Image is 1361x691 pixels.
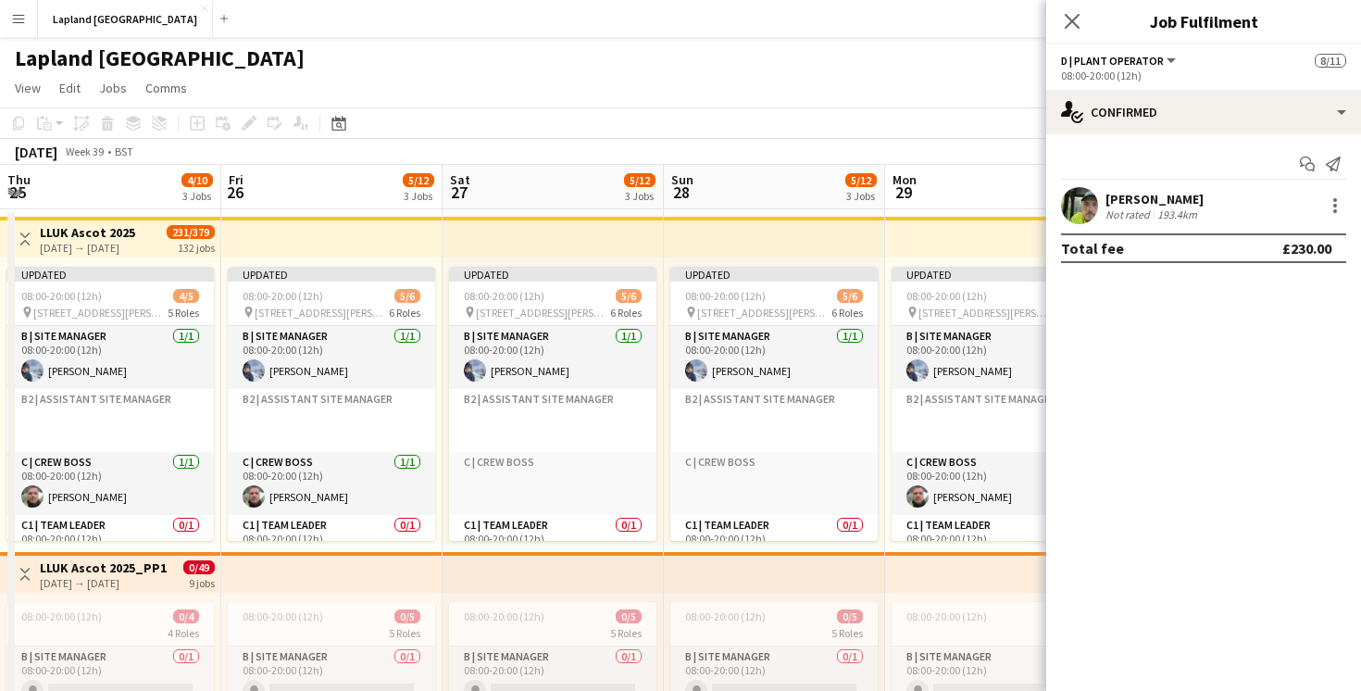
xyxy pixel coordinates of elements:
[1105,207,1154,221] div: Not rated
[7,76,48,100] a: View
[145,80,187,96] span: Comms
[173,289,199,303] span: 4/5
[464,289,544,303] span: 08:00-20:00 (12h)
[685,289,766,303] span: 08:00-20:00 (12h)
[61,144,107,158] span: Week 39
[831,306,863,320] span: 6 Roles
[403,173,434,187] span: 5/12
[21,289,102,303] span: 08:00-20:00 (12h)
[52,76,88,100] a: Edit
[624,173,656,187] span: 5/12
[906,609,987,623] span: 08:00-20:00 (12h)
[464,609,544,623] span: 08:00-20:00 (12h)
[616,289,642,303] span: 5/6
[449,267,656,282] div: Updated
[670,267,878,541] app-job-card: Updated08:00-20:00 (12h)5/6 [STREET_ADDRESS][PERSON_NAME]6 RolesB | Site Manager1/108:00-20:00 (1...
[115,144,133,158] div: BST
[138,76,194,100] a: Comms
[15,80,41,96] span: View
[892,515,1099,578] app-card-role: C1 | Team Leader0/108:00-20:00 (12h)
[1061,54,1179,68] button: D | Plant Operator
[183,560,215,574] span: 0/49
[1154,207,1201,221] div: 193.4km
[449,389,656,452] app-card-role-placeholder: B2 | Assistant Site Manager
[906,289,987,303] span: 08:00-20:00 (12h)
[182,189,212,203] div: 3 Jobs
[178,239,215,255] div: 132 jobs
[243,609,323,623] span: 08:00-20:00 (12h)
[625,189,655,203] div: 3 Jobs
[892,267,1099,541] app-job-card: Updated08:00-20:00 (12h)9/11 [STREET_ADDRESS][PERSON_NAME]11 RolesB | Site Manager1/108:00-20:00 ...
[616,609,642,623] span: 0/5
[697,306,831,320] span: [STREET_ADDRESS][PERSON_NAME]
[685,609,766,623] span: 08:00-20:00 (12h)
[610,306,642,320] span: 6 Roles
[1046,90,1361,134] div: Confirmed
[6,267,214,541] app-job-card: Updated08:00-20:00 (12h)4/5 [STREET_ADDRESS][PERSON_NAME]5 RolesB | Site Manager1/108:00-20:00 (1...
[92,76,134,100] a: Jobs
[6,326,214,389] app-card-role: B | Site Manager1/108:00-20:00 (12h)[PERSON_NAME]
[167,225,215,239] span: 231/379
[893,171,917,188] span: Mon
[1046,9,1361,33] h3: Job Fulfilment
[1061,239,1124,258] div: Total fee
[918,306,1047,320] span: [STREET_ADDRESS][PERSON_NAME]
[181,173,213,187] span: 4/10
[1282,239,1331,258] div: £230.00
[228,452,435,515] app-card-role: C | Crew Boss1/108:00-20:00 (12h)[PERSON_NAME]
[59,80,81,96] span: Edit
[837,289,863,303] span: 5/6
[845,173,877,187] span: 5/12
[40,559,167,576] h3: LLUK Ascot 2025_PP1
[670,326,878,389] app-card-role: B | Site Manager1/108:00-20:00 (12h)[PERSON_NAME]
[1105,191,1204,207] div: [PERSON_NAME]
[173,609,199,623] span: 0/4
[255,306,389,320] span: [STREET_ADDRESS][PERSON_NAME]
[99,80,127,96] span: Jobs
[846,189,876,203] div: 3 Jobs
[168,306,199,320] span: 5 Roles
[6,515,214,578] app-card-role: C1 | Team Leader0/108:00-20:00 (12h)
[243,289,323,303] span: 08:00-20:00 (12h)
[6,267,214,282] div: Updated
[670,452,878,515] app-card-role-placeholder: C | Crew Boss
[447,182,470,203] span: 27
[670,267,878,282] div: Updated
[476,306,610,320] span: [STREET_ADDRESS][PERSON_NAME]
[449,267,656,541] app-job-card: Updated08:00-20:00 (12h)5/6 [STREET_ADDRESS][PERSON_NAME]6 RolesB | Site Manager1/108:00-20:00 (1...
[6,452,214,515] app-card-role: C | Crew Boss1/108:00-20:00 (12h)[PERSON_NAME]
[6,389,214,452] app-card-role-placeholder: B2 | Assistant Site Manager
[228,389,435,452] app-card-role-placeholder: B2 | Assistant Site Manager
[670,515,878,578] app-card-role: C1 | Team Leader0/108:00-20:00 (12h)
[15,143,57,161] div: [DATE]
[38,1,213,37] button: Lapland [GEOGRAPHIC_DATA]
[228,267,435,282] div: Updated
[394,289,420,303] span: 5/6
[228,515,435,578] app-card-role: C1 | Team Leader0/108:00-20:00 (12h)
[610,626,642,640] span: 5 Roles
[831,626,863,640] span: 5 Roles
[189,574,215,590] div: 9 jobs
[168,626,199,640] span: 4 Roles
[40,241,135,255] div: [DATE] → [DATE]
[394,609,420,623] span: 0/5
[21,609,102,623] span: 08:00-20:00 (12h)
[671,171,693,188] span: Sun
[837,609,863,623] span: 0/5
[389,626,420,640] span: 5 Roles
[892,389,1099,452] app-card-role-placeholder: B2 | Assistant Site Manager
[226,182,243,203] span: 26
[228,267,435,541] app-job-card: Updated08:00-20:00 (12h)5/6 [STREET_ADDRESS][PERSON_NAME]6 RolesB | Site Manager1/108:00-20:00 (1...
[449,326,656,389] app-card-role: B | Site Manager1/108:00-20:00 (12h)[PERSON_NAME]
[228,326,435,389] app-card-role: B | Site Manager1/108:00-20:00 (12h)[PERSON_NAME]
[892,452,1099,515] app-card-role: C | Crew Boss1/108:00-20:00 (12h)[PERSON_NAME]
[229,171,243,188] span: Fri
[33,306,168,320] span: [STREET_ADDRESS][PERSON_NAME]
[7,171,31,188] span: Thu
[890,182,917,203] span: 29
